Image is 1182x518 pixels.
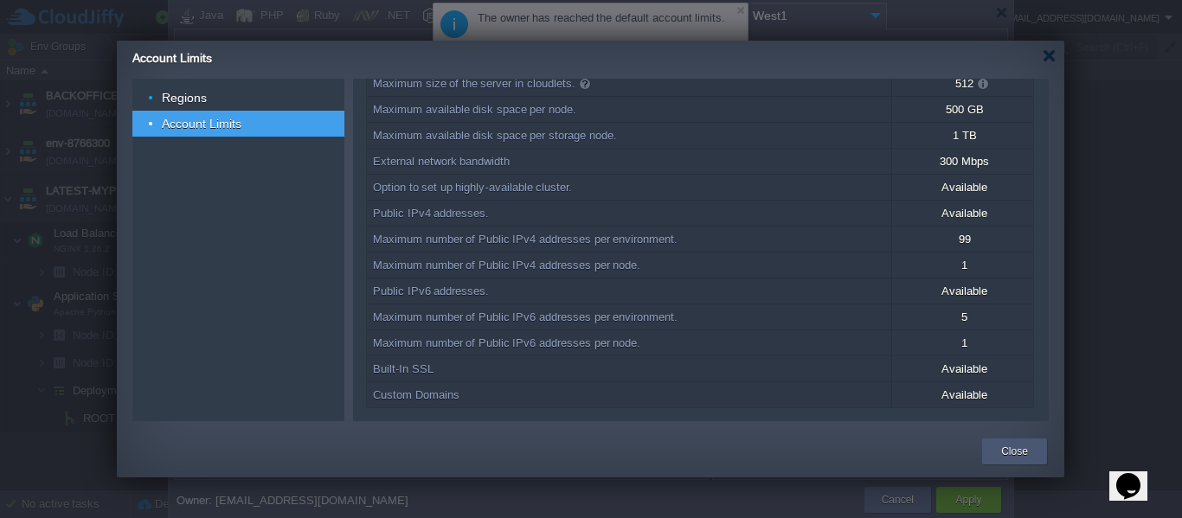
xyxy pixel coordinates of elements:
[367,330,891,355] div: Maximum number of Public IPv6 addresses per node.
[892,227,1035,252] div: 99
[367,382,891,407] div: Custom Domains
[892,97,1035,122] div: 500 GB
[160,116,244,131] a: Account Limits
[367,356,891,381] div: Built-In SSL
[367,227,891,252] div: Maximum number of Public IPv4 addresses per environment.
[367,97,891,122] div: Maximum available disk space per node.
[892,123,1035,148] div: 1 TB
[367,253,891,278] div: Maximum number of Public IPv4 addresses per node.
[892,201,1035,226] div: Available
[132,51,212,65] span: Account Limits
[892,278,1035,304] div: Available
[367,278,891,304] div: Public IPv6 addresses.
[367,123,891,148] div: Maximum available disk space per storage node.
[367,201,891,226] div: Public IPv4 addresses.
[892,253,1035,278] div: 1
[1109,449,1165,501] iframe: chat widget
[892,304,1035,329] div: 5
[160,90,209,106] a: Regions
[955,77,973,90] span: 512
[367,304,891,329] div: Maximum number of Public IPv6 addresses per environment.
[373,77,575,90] span: Maximum size of the server in cloudlets.
[892,382,1035,407] div: Available
[367,149,891,174] div: External network bandwidth
[892,330,1035,355] div: 1
[1001,443,1028,460] button: Close
[892,175,1035,200] div: Available
[892,149,1035,174] div: 300 Mbps
[892,356,1035,381] div: Available
[367,175,891,200] div: Option to set up highly-available cluster.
